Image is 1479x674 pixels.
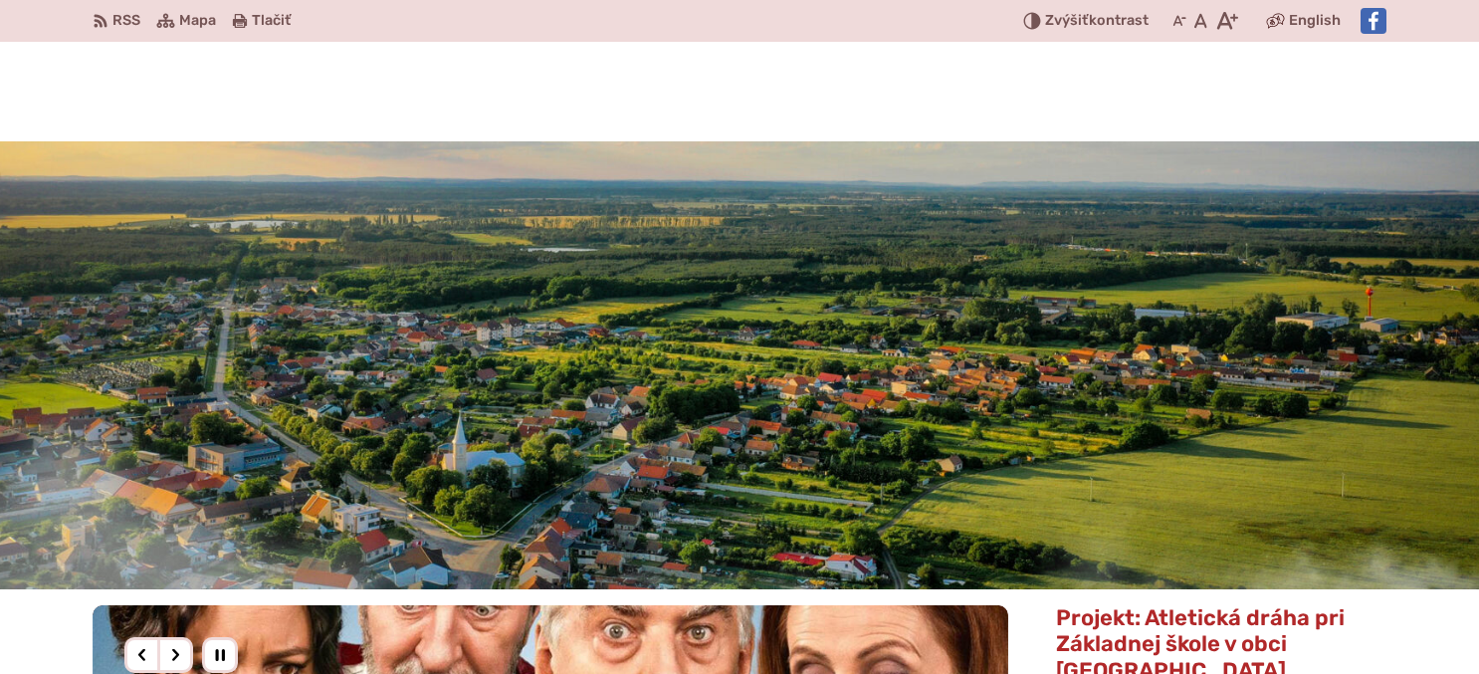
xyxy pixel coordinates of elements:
div: Pozastaviť pohyb slajdera [202,637,238,673]
span: Zvýšiť [1045,12,1089,29]
span: Tlačiť [252,13,291,30]
span: English [1289,9,1341,33]
img: Prejsť na Facebook stránku [1361,8,1386,34]
span: kontrast [1045,13,1149,30]
span: Mapa [179,9,216,33]
div: Predošlý slajd [124,637,160,673]
div: Nasledujúci slajd [157,637,193,673]
span: RSS [112,9,140,33]
a: English [1285,9,1345,33]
